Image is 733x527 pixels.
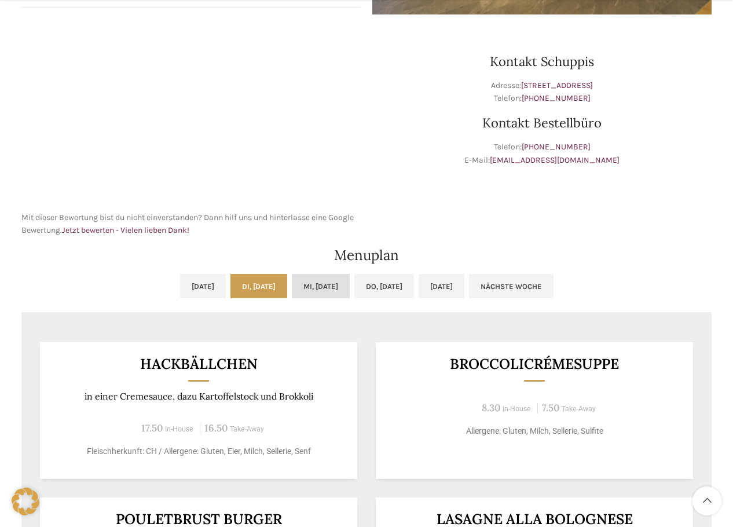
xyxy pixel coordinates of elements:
[372,79,712,105] p: Adresse: Telefon:
[490,155,620,165] a: [EMAIL_ADDRESS][DOMAIN_NAME]
[372,116,712,129] h3: Kontakt Bestellbüro
[522,142,591,152] a: [PHONE_NUMBER]
[54,357,343,371] h3: Hackbällchen
[542,401,559,414] span: 7.50
[562,405,596,413] span: Take-Away
[521,80,593,90] a: [STREET_ADDRESS]
[372,55,712,68] h3: Kontakt Schuppis
[54,391,343,402] p: in einer Cremesauce, dazu Kartoffelstock und Brokkoli
[692,486,721,515] a: Scroll to top button
[21,211,361,237] p: Mit dieser Bewertung bist du nicht einverstanden? Dann hilf uns und hinterlasse eine Google Bewer...
[21,26,361,200] iframe: schwyter schuppis
[165,425,193,433] span: In-House
[522,93,591,103] a: [PHONE_NUMBER]
[372,141,712,167] p: Telefon: E-Mail:
[54,512,343,526] h3: Pouletbrust Burger
[180,274,226,298] a: [DATE]
[354,274,414,298] a: Do, [DATE]
[230,274,287,298] a: Di, [DATE]
[482,401,500,414] span: 8.30
[390,425,679,437] p: Allergene: Gluten, Milch, Sellerie, Sulfite
[21,248,712,262] h2: Menuplan
[503,405,531,413] span: In-House
[292,274,350,298] a: Mi, [DATE]
[390,357,679,371] h3: Broccolicrémesuppe
[469,274,554,298] a: Nächste Woche
[141,422,163,434] span: 17.50
[204,422,228,434] span: 16.50
[62,225,189,235] a: Jetzt bewerten - Vielen lieben Dank!
[54,445,343,458] p: Fleischherkunft: CH / Allergene: Gluten, Eier, Milch, Sellerie, Senf
[230,425,264,433] span: Take-Away
[390,512,679,526] h3: LASAGNE ALLA BOLOGNESE
[419,274,464,298] a: [DATE]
